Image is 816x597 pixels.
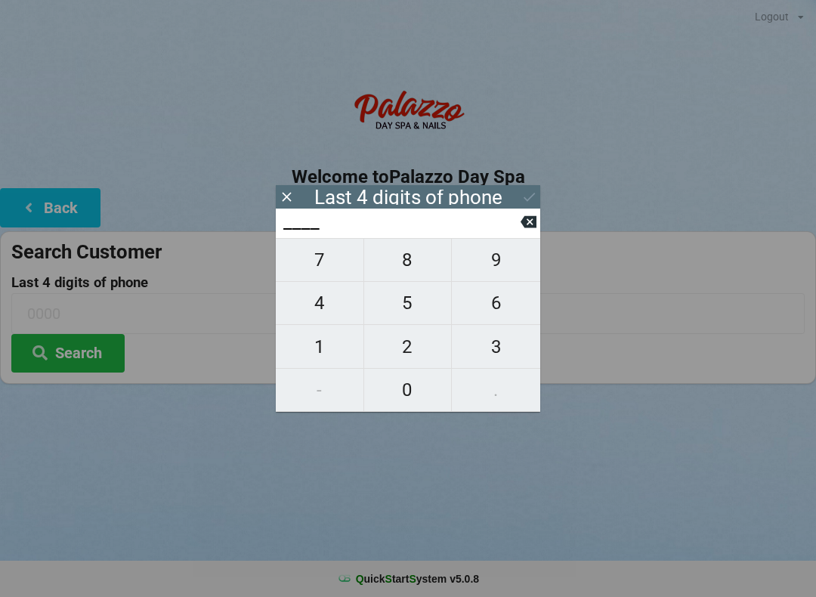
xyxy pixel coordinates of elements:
span: 6 [452,287,540,319]
span: 4 [276,287,363,319]
span: 3 [452,331,540,363]
button: 4 [276,282,364,325]
button: 0 [364,369,453,412]
span: 7 [276,244,363,276]
button: 1 [276,325,364,368]
button: 7 [276,238,364,282]
button: 3 [452,325,540,368]
button: 9 [452,238,540,282]
button: 2 [364,325,453,368]
span: 1 [276,331,363,363]
button: 8 [364,238,453,282]
div: Last 4 digits of phone [314,190,502,205]
span: 0 [364,374,452,406]
span: 9 [452,244,540,276]
span: 5 [364,287,452,319]
button: 5 [364,282,453,325]
button: 6 [452,282,540,325]
span: 2 [364,331,452,363]
span: 8 [364,244,452,276]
